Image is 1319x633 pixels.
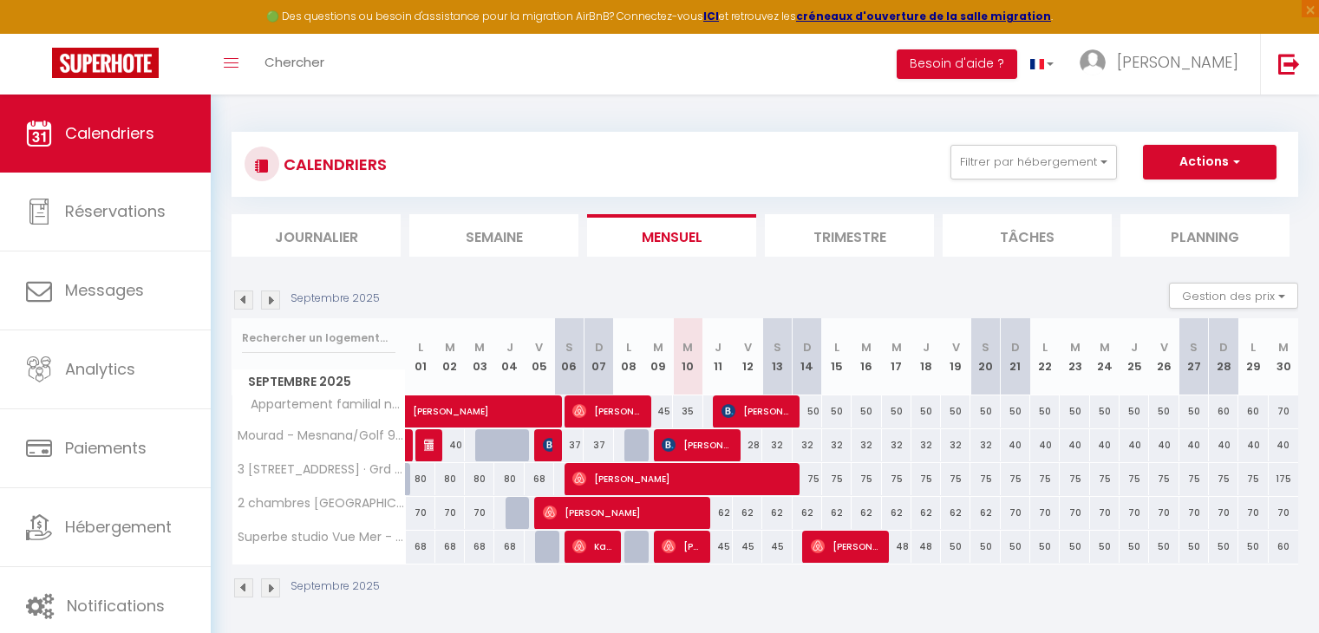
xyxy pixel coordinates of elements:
div: 40 [435,429,465,461]
div: 32 [822,429,852,461]
p: Septembre 2025 [291,290,380,307]
div: 75 [882,463,911,495]
div: 45 [762,531,792,563]
abbr: V [1160,339,1168,356]
th: 28 [1209,318,1238,395]
div: 175 [1269,463,1298,495]
abbr: M [653,339,663,356]
div: 40 [1238,429,1268,461]
div: 70 [465,497,494,529]
div: 70 [1090,497,1120,529]
abbr: L [834,339,839,356]
div: 68 [406,531,435,563]
span: [PERSON_NAME] [543,496,700,529]
input: Rechercher un logement... [242,323,395,354]
div: 75 [1090,463,1120,495]
h3: CALENDRIERS [279,145,387,184]
a: ... [PERSON_NAME] [1067,34,1260,95]
div: 32 [970,429,1000,461]
abbr: D [595,339,604,356]
th: 10 [673,318,702,395]
div: 50 [1209,531,1238,563]
span: Superbe studio Vue Mer - Corniche Malabata, Clim [235,531,408,544]
li: Semaine [409,214,578,257]
th: 29 [1238,318,1268,395]
div: 50 [822,395,852,427]
img: logout [1278,53,1300,75]
div: 40 [1149,429,1179,461]
div: 50 [970,531,1000,563]
div: 50 [941,395,970,427]
span: [PERSON_NAME] [662,428,730,461]
div: 40 [1060,429,1089,461]
div: 40 [1090,429,1120,461]
div: 50 [1001,531,1030,563]
th: 06 [554,318,584,395]
div: 70 [1149,497,1179,529]
div: 80 [435,463,465,495]
div: 70 [1269,497,1298,529]
th: 05 [525,318,554,395]
a: Chercher [251,34,337,95]
div: 50 [1120,395,1149,427]
li: Tâches [943,214,1112,257]
div: 50 [1149,531,1179,563]
div: 62 [822,497,852,529]
strong: ICI [703,9,719,23]
div: 75 [1209,463,1238,495]
div: 60 [1238,395,1268,427]
th: 09 [643,318,673,395]
th: 17 [882,318,911,395]
abbr: M [682,339,693,356]
th: 04 [494,318,524,395]
p: Septembre 2025 [291,578,380,595]
button: Actions [1143,145,1277,179]
div: 68 [435,531,465,563]
abbr: M [1100,339,1110,356]
div: 50 [1090,395,1120,427]
div: 37 [554,429,584,461]
div: 70 [1030,497,1060,529]
div: 75 [1060,463,1089,495]
div: 68 [494,531,524,563]
img: Super Booking [52,48,159,78]
div: 60 [1269,531,1298,563]
div: 32 [793,429,822,461]
th: 19 [941,318,970,395]
th: 20 [970,318,1000,395]
div: 40 [1209,429,1238,461]
abbr: M [445,339,455,356]
th: 07 [584,318,613,395]
div: 35 [673,395,702,427]
th: 12 [733,318,762,395]
div: 68 [525,463,554,495]
th: 15 [822,318,852,395]
div: 50 [1030,395,1060,427]
div: 50 [911,395,941,427]
span: Appartement familial neuf [235,395,408,414]
div: 40 [1179,429,1209,461]
span: [PERSON_NAME] [1117,51,1238,73]
span: [PERSON_NAME] [662,530,701,563]
th: 02 [435,318,465,395]
div: 80 [465,463,494,495]
abbr: S [982,339,989,356]
div: 28 [733,429,762,461]
div: 70 [1269,395,1298,427]
div: 50 [970,395,1000,427]
li: Journalier [232,214,401,257]
div: 45 [643,395,673,427]
div: 32 [882,429,911,461]
div: 62 [733,497,762,529]
div: 50 [852,395,881,427]
div: 45 [703,531,733,563]
div: 75 [1120,463,1149,495]
abbr: D [803,339,812,356]
span: Calendriers [65,122,154,144]
th: 01 [406,318,435,395]
div: 50 [1179,531,1209,563]
span: Messages [65,279,144,301]
div: 62 [762,497,792,529]
abbr: L [626,339,631,356]
span: [PERSON_NAME] [811,530,879,563]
